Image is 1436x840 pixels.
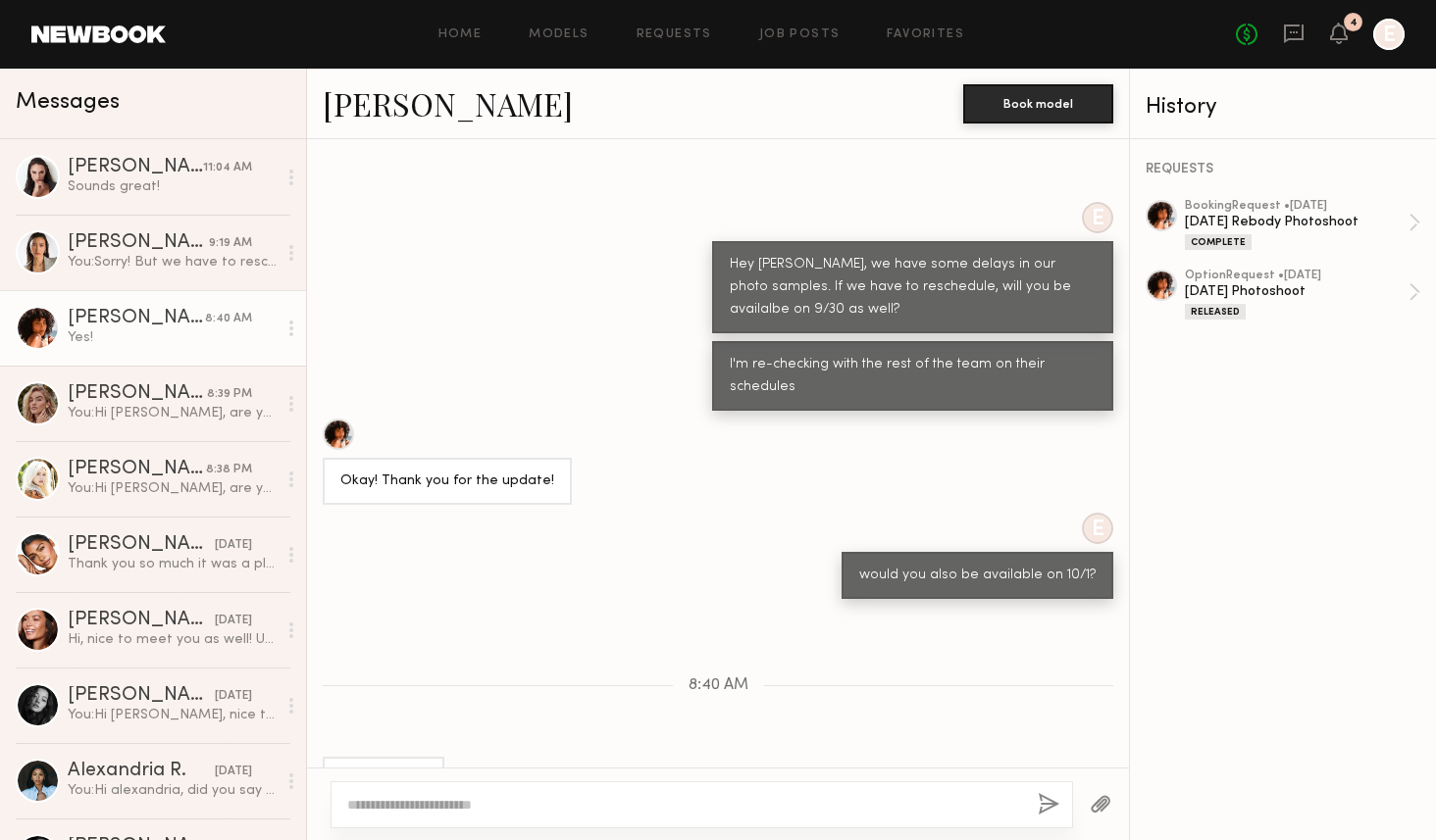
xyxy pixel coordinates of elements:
[215,687,252,706] div: [DATE]
[689,677,748,694] span: 8:40 AM
[1185,304,1246,320] div: Released
[1185,200,1409,213] div: booking Request • [DATE]
[1373,19,1405,50] a: E
[1185,270,1409,282] div: option Request • [DATE]
[1185,234,1252,250] div: Complete
[68,479,277,498] div: You: Hi [PERSON_NAME], are you available for a 4hr shoot on 10/1? Location [GEOGRAPHIC_DATA]
[859,565,1096,587] div: would you also be available on 10/1?
[68,555,277,573] div: Thank you so much it was a pleasure working together! :)
[68,328,277,347] div: Yes!
[1350,18,1358,28] div: 4
[1185,282,1409,301] div: [DATE] Photoshoot
[68,309,205,328] div: [PERSON_NAME]
[438,28,483,41] a: Home
[68,233,209,253] div: [PERSON_NAME]
[68,611,215,630] div: [PERSON_NAME]
[68,630,277,649] div: Hi, nice to meet you as well! Unfortunately I’ll be out of town until the 28th so I won’t be able...
[323,82,573,124] a: [PERSON_NAME]
[68,762,215,781] div: Alexandria R.
[203,159,252,177] div: 11:04 AM
[209,234,252,253] div: 9:19 AM
[529,28,589,41] a: Models
[68,686,215,706] div: [PERSON_NAME]
[68,535,215,555] div: [PERSON_NAME]
[730,354,1096,399] div: I'm re-checking with the rest of the team on their schedules
[205,310,252,328] div: 8:40 AM
[215,612,252,630] div: [DATE]
[215,763,252,781] div: [DATE]
[68,404,277,422] div: You: Hi [PERSON_NAME], are you available for a 4hr shoot on 10/1? Location [GEOGRAPHIC_DATA]
[1185,270,1420,320] a: optionRequest •[DATE][DATE] PhotoshootReleased
[68,781,277,800] div: You: Hi alexandria, did you say you were coming in at 12:30pm tmr?
[68,460,206,479] div: [PERSON_NAME]
[730,254,1096,321] div: Hey [PERSON_NAME], we have some delays in our photo samples. If we have to reschedule, will you b...
[68,706,277,724] div: You: Hi [PERSON_NAME], nice to meet you. We sent out a casting invitation [DATE] and wanted to fo...
[68,253,277,272] div: You: Sorry! But we have to reschedule for 10/1 :( Hope we can work together in the next shoot!
[1146,163,1420,176] div: REQUESTS
[207,385,252,404] div: 8:39 PM
[963,84,1113,124] button: Book model
[759,28,841,41] a: Job Posts
[340,470,554,493] div: Okay! Thank you for the update!
[206,461,252,479] div: 8:38 PM
[68,384,207,404] div: [PERSON_NAME]
[963,94,1113,111] a: Book model
[637,28,712,41] a: Requests
[16,91,120,114] span: Messages
[1185,200,1420,250] a: bookingRequest •[DATE][DATE] Rebody PhotoshootComplete
[1185,213,1409,231] div: [DATE] Rebody Photoshoot
[1146,96,1420,119] div: History
[68,177,277,196] div: Sounds great!
[887,28,964,41] a: Favorites
[215,536,252,555] div: [DATE]
[68,158,203,177] div: [PERSON_NAME]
